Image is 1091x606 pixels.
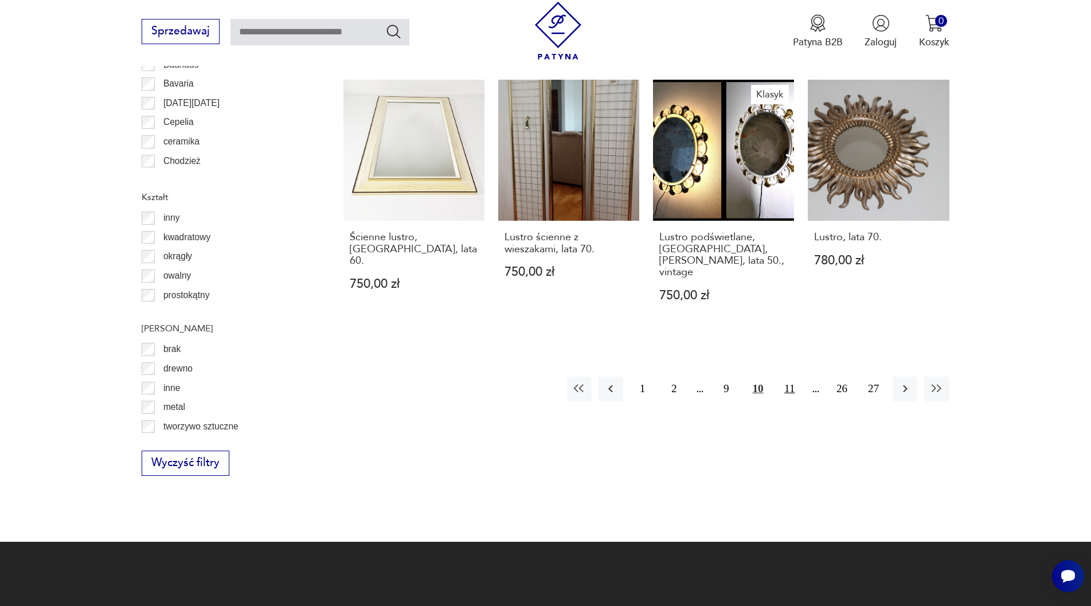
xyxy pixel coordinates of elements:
[142,19,219,44] button: Sprzedawaj
[350,278,479,290] p: 750,00 zł
[919,36,949,49] p: Koszyk
[659,290,788,302] p: 750,00 zł
[163,381,180,396] p: inne
[142,190,310,205] p: Kształt
[865,36,897,49] p: Zaloguj
[925,14,943,32] img: Ikona koszyka
[872,14,890,32] img: Ikonka użytkownika
[809,14,827,32] img: Ikona medalu
[343,80,484,329] a: Ścienne lustro, Niemcy, lata 60.Ścienne lustro, [GEOGRAPHIC_DATA], lata 60.750,00 zł
[662,377,686,401] button: 2
[630,377,655,401] button: 1
[163,288,210,303] p: prostokątny
[653,80,794,329] a: KlasykLustro podświetlane, mosiądz, E. Hillebrand, lata 50., vintageLustro podświetlane, [GEOGRAP...
[163,268,191,283] p: owalny
[142,451,229,476] button: Wyczyść filtry
[163,173,198,187] p: Ćmielów
[163,361,193,376] p: drewno
[529,2,587,60] img: Patyna - sklep z meblami i dekoracjami vintage
[163,230,210,245] p: kwadratowy
[163,76,194,91] p: Bavaria
[505,266,634,278] p: 750,00 zł
[714,377,738,401] button: 9
[777,377,802,401] button: 11
[163,96,220,111] p: [DATE][DATE]
[746,377,771,401] button: 10
[659,232,788,279] h3: Lustro podświetlane, [GEOGRAPHIC_DATA], [PERSON_NAME], lata 50., vintage
[505,232,634,255] h3: Lustro ścienne z wieszakami, lata 70.
[163,210,180,225] p: inny
[793,14,843,49] a: Ikona medaluPatyna B2B
[385,23,402,40] button: Szukaj
[1052,560,1084,592] iframe: Smartsupp widget button
[814,255,943,267] p: 780,00 zł
[498,80,639,329] a: Lustro ścienne z wieszakami, lata 70.Lustro ścienne z wieszakami, lata 70.750,00 zł
[163,342,181,357] p: brak
[350,232,479,267] h3: Ścienne lustro, [GEOGRAPHIC_DATA], lata 60.
[163,115,194,130] p: Cepelia
[814,232,943,243] h3: Lustro, lata 70.
[142,321,310,336] p: [PERSON_NAME]
[163,419,238,434] p: tworzywo sztuczne
[163,400,185,415] p: metal
[142,28,219,37] a: Sprzedawaj
[808,80,949,329] a: Lustro, lata 70.Lustro, lata 70.780,00 zł
[793,36,843,49] p: Patyna B2B
[163,154,201,169] p: Chodzież
[919,14,949,49] button: 0Koszyk
[163,134,200,149] p: ceramika
[935,15,947,27] div: 0
[861,377,886,401] button: 27
[163,249,192,264] p: okrągły
[865,14,897,49] button: Zaloguj
[793,14,843,49] button: Patyna B2B
[830,377,854,401] button: 26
